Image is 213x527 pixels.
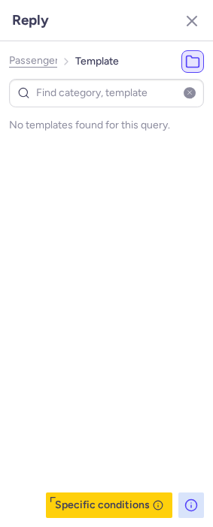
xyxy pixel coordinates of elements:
button: Passenger [9,55,57,67]
input: Find category, template [9,79,204,108]
span: Passenger [9,55,59,67]
button: Specific conditions [46,492,172,518]
p: No templates found for this query. [9,113,204,137]
li: Template [75,50,119,73]
h3: Reply [12,12,49,29]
